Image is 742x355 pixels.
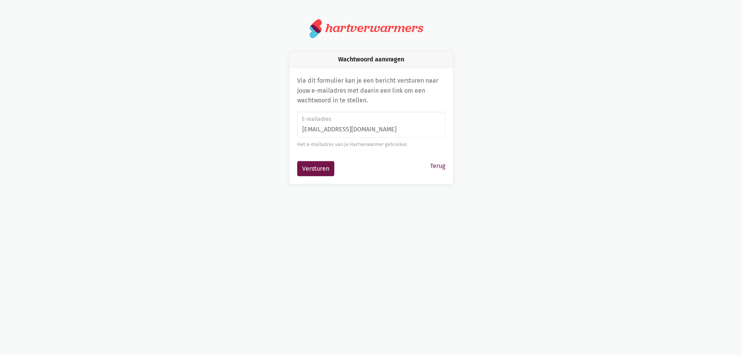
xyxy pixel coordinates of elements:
[297,112,445,177] form: Wachtwoord aanvragen
[302,115,440,124] label: E-mailadres
[310,19,322,39] img: logo.svg
[430,161,445,177] a: Terug
[297,76,445,105] p: Via dit formulier kan je een bericht versturen naar jouw e-mailadres met daarin een link om een w...
[325,21,423,35] div: hartverwarmers
[289,51,453,68] div: Wachtwoord aanvragen
[297,141,445,148] div: Het e-mailadres van je Hartverwarmer gebruiker.
[310,19,432,39] a: hartverwarmers
[297,161,334,177] button: Versturen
